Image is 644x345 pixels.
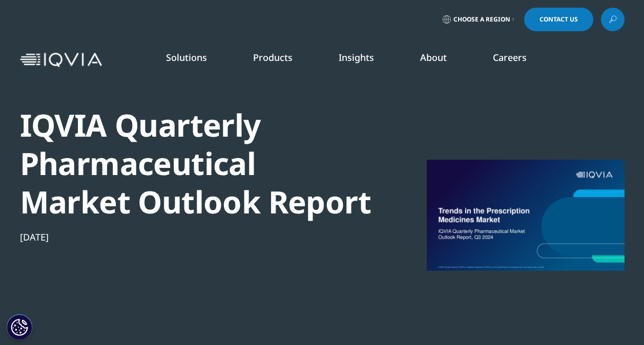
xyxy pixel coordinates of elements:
div: [DATE] [20,231,371,243]
span: Contact Us [539,16,578,23]
a: Products [253,51,293,63]
a: Insights [339,51,374,63]
div: IQVIA Quarterly Pharmaceutical Market Outlook Report [20,106,371,221]
button: Cookie Settings [7,314,32,340]
nav: Primary [106,36,625,84]
a: Careers [493,51,527,63]
a: Contact Us [524,8,593,31]
a: About [420,51,447,63]
span: Choose a Region [453,15,510,24]
a: Solutions [166,51,207,63]
img: IQVIA Healthcare Information Technology and Pharma Clinical Research Company [20,53,102,68]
